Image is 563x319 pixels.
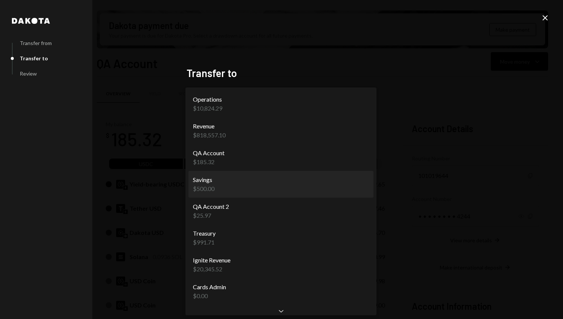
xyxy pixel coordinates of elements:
div: Transfer to [20,55,48,61]
div: $25.97 [193,211,229,220]
h2: Transfer to [187,66,376,80]
div: $20,345.52 [193,265,230,274]
div: Treasury [193,229,216,238]
div: $0.00 [193,291,226,300]
div: $10,824.29 [193,104,222,113]
div: $185.32 [193,157,225,166]
div: Savings [193,175,214,184]
div: Review [20,70,37,77]
div: $991.71 [193,238,216,247]
div: Cards Admin [193,283,226,291]
div: $818,557.10 [193,131,226,140]
div: QA Account [193,149,225,157]
div: QA Account 2 [193,202,229,211]
div: $500.00 [193,184,214,193]
div: Revenue [193,122,226,131]
div: Transfer from [20,40,52,46]
div: Operations [193,95,222,104]
div: Ignite Revenue [193,256,230,265]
